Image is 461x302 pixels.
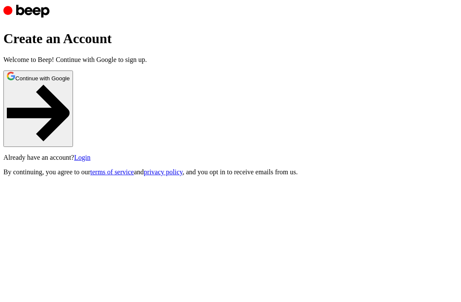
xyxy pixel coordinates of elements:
a: Beep [3,14,52,21]
p: Already have an account? [3,154,458,161]
p: By continuing, you agree to our and , and you opt in to receive emails from us. [3,168,458,176]
p: Welcome to Beep! Continue with Google to sign up. [3,56,458,64]
a: Login [74,154,90,161]
a: terms of service [90,168,134,176]
h1: Create an Account [3,31,458,47]
button: Continue with Google [3,70,73,147]
a: privacy policy [144,168,183,176]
